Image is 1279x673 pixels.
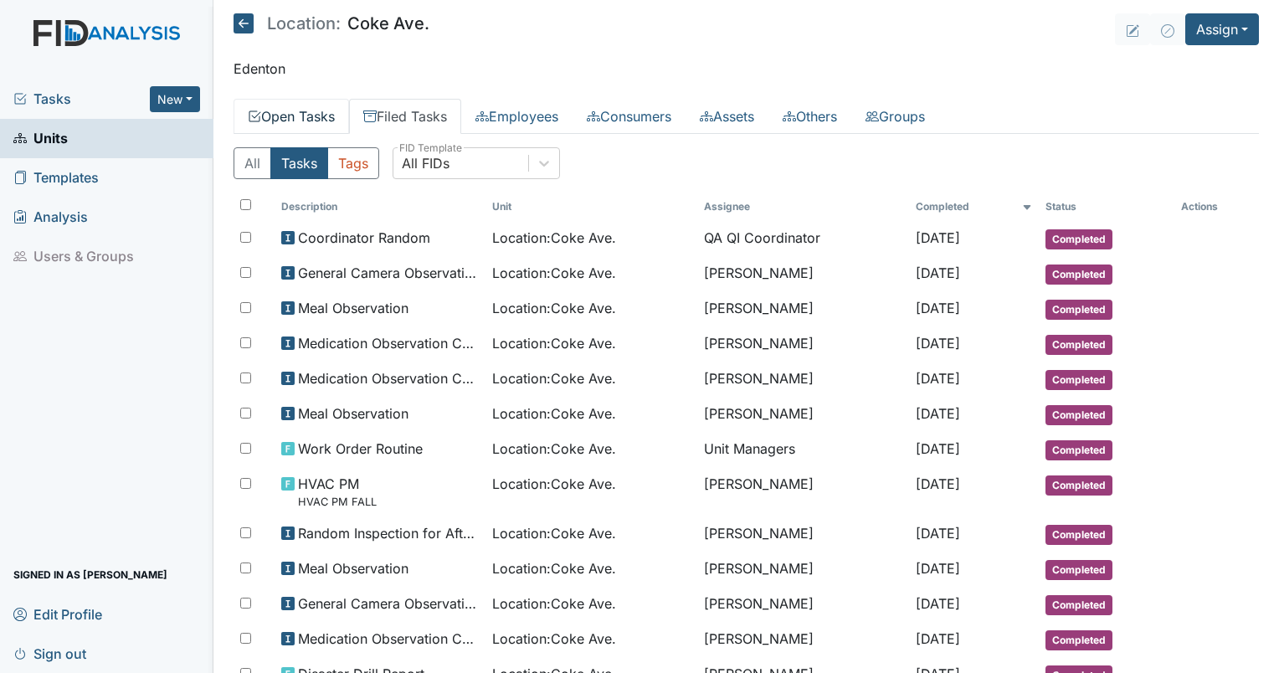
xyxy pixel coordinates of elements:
span: Completed [1045,405,1112,425]
td: [PERSON_NAME] [697,291,909,326]
span: Medication Observation Checklist [298,368,480,388]
span: Location: [267,15,341,32]
button: All [234,147,271,179]
span: [DATE] [916,630,960,647]
span: Location : Coke Ave. [492,263,616,283]
th: Toggle SortBy [275,193,486,221]
span: Medication Observation Checklist [298,333,480,353]
div: All FIDs [402,153,449,173]
span: Completed [1045,525,1112,545]
small: HVAC PM FALL [298,494,377,510]
span: Completed [1045,265,1112,285]
span: Completed [1045,630,1112,650]
th: Actions [1174,193,1258,221]
th: Toggle SortBy [485,193,697,221]
span: Location : Coke Ave. [492,298,616,318]
a: Others [768,99,851,134]
a: Employees [461,99,573,134]
span: [DATE] [916,440,960,457]
span: Completed [1045,229,1112,249]
a: Consumers [573,99,686,134]
a: Filed Tasks [349,99,461,134]
span: Signed in as [PERSON_NAME] [13,562,167,588]
span: Location : Coke Ave. [492,368,616,388]
td: [PERSON_NAME] [697,397,909,432]
span: Completed [1045,370,1112,390]
td: [PERSON_NAME] [697,622,909,657]
span: Meal Observation [298,298,408,318]
span: Random Inspection for Afternoon [298,523,480,543]
span: [DATE] [916,560,960,577]
span: [DATE] [916,405,960,422]
span: Completed [1045,300,1112,320]
span: [DATE] [916,300,960,316]
a: Tasks [13,89,150,109]
td: Unit Managers [697,432,909,467]
button: Tags [327,147,379,179]
th: Assignee [697,193,909,221]
button: New [150,86,200,112]
span: Coordinator Random [298,228,430,248]
td: [PERSON_NAME] [697,362,909,397]
a: Assets [686,99,768,134]
span: Location : Coke Ave. [492,523,616,543]
span: [DATE] [916,475,960,492]
span: Units [13,126,68,152]
span: Completed [1045,440,1112,460]
span: [DATE] [916,370,960,387]
span: Location : Coke Ave. [492,474,616,494]
span: [DATE] [916,229,960,246]
td: [PERSON_NAME] [697,256,909,291]
span: General Camera Observation [298,263,480,283]
span: Completed [1045,560,1112,580]
span: HVAC PM HVAC PM FALL [298,474,377,510]
td: [PERSON_NAME] [697,587,909,622]
h5: Coke Ave. [234,13,429,33]
td: [PERSON_NAME] [697,326,909,362]
span: Medication Observation Checklist [298,629,480,649]
button: Tasks [270,147,328,179]
button: Assign [1185,13,1259,45]
span: Location : Coke Ave. [492,629,616,649]
span: [DATE] [916,525,960,542]
a: Open Tasks [234,99,349,134]
span: Completed [1045,475,1112,496]
a: Groups [851,99,939,134]
p: Edenton [234,59,1259,79]
span: Edit Profile [13,601,102,627]
span: Analysis [13,204,88,230]
input: Toggle All Rows Selected [240,199,251,210]
span: Completed [1045,595,1112,615]
span: Location : Coke Ave. [492,333,616,353]
td: QA QI Coordinator [697,221,909,256]
span: Meal Observation [298,403,408,424]
th: Toggle SortBy [1039,193,1174,221]
span: [DATE] [916,265,960,281]
span: Location : Coke Ave. [492,439,616,459]
span: Templates [13,165,99,191]
div: Type filter [234,147,379,179]
span: Sign out [13,640,86,666]
td: [PERSON_NAME] [697,467,909,516]
span: Work Order Routine [298,439,423,459]
span: Location : Coke Ave. [492,403,616,424]
span: Meal Observation [298,558,408,578]
span: [DATE] [916,595,960,612]
span: Location : Coke Ave. [492,593,616,614]
span: Completed [1045,335,1112,355]
span: Location : Coke Ave. [492,558,616,578]
td: [PERSON_NAME] [697,552,909,587]
td: [PERSON_NAME] [697,516,909,552]
span: General Camera Observation [298,593,480,614]
span: Location : Coke Ave. [492,228,616,248]
th: Toggle SortBy [909,193,1039,221]
span: [DATE] [916,335,960,352]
